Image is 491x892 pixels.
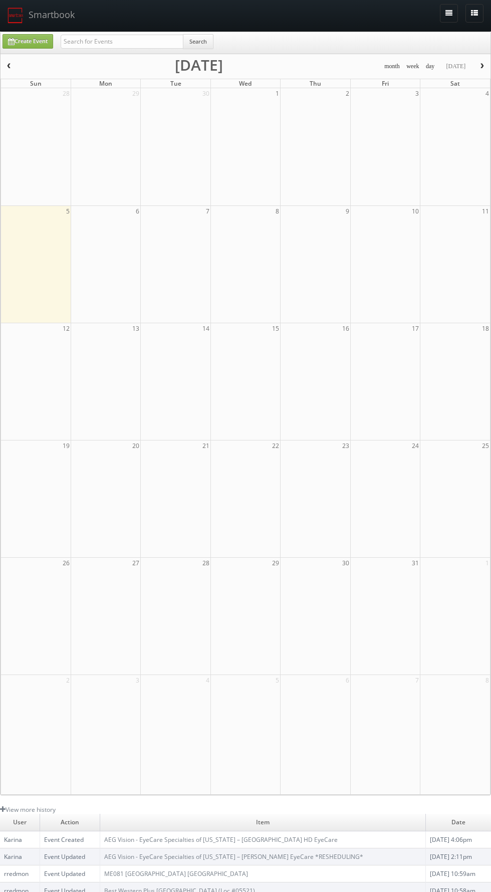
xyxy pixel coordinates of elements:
[40,848,100,865] td: Event Updated
[310,79,321,88] span: Thu
[450,79,460,88] span: Sat
[481,323,490,334] span: 18
[99,79,112,88] span: Mon
[65,206,71,216] span: 5
[62,558,71,568] span: 26
[40,831,100,848] td: Event Created
[40,865,100,882] td: Event Updated
[422,60,438,73] button: day
[341,440,350,451] span: 23
[135,675,140,686] span: 3
[201,558,210,568] span: 28
[425,865,491,882] td: [DATE] 10:59am
[201,323,210,334] span: 14
[30,79,42,88] span: Sun
[484,88,490,99] span: 4
[201,440,210,451] span: 21
[62,323,71,334] span: 12
[275,206,280,216] span: 8
[175,60,223,70] h2: [DATE]
[100,814,425,831] td: Item
[481,440,490,451] span: 25
[104,835,338,844] a: AEG Vision - EyeCare Specialties of [US_STATE] – [GEOGRAPHIC_DATA] HD EyeCare
[411,558,420,568] span: 31
[345,206,350,216] span: 9
[131,88,140,99] span: 29
[381,60,403,73] button: month
[61,35,183,49] input: Search for Events
[345,88,350,99] span: 2
[275,88,280,99] span: 1
[341,558,350,568] span: 30
[411,323,420,334] span: 17
[425,848,491,865] td: [DATE] 2:11pm
[442,60,469,73] button: [DATE]
[271,323,280,334] span: 15
[411,440,420,451] span: 24
[271,440,280,451] span: 22
[135,206,140,216] span: 6
[131,323,140,334] span: 13
[205,675,210,686] span: 4
[275,675,280,686] span: 5
[411,206,420,216] span: 10
[414,88,420,99] span: 3
[341,323,350,334] span: 16
[239,79,252,88] span: Wed
[65,675,71,686] span: 2
[104,869,248,878] a: ME081 [GEOGRAPHIC_DATA] [GEOGRAPHIC_DATA]
[170,79,181,88] span: Tue
[62,440,71,451] span: 19
[481,206,490,216] span: 11
[205,206,210,216] span: 7
[62,88,71,99] span: 28
[201,88,210,99] span: 30
[104,852,363,861] a: AEG Vision - EyeCare Specialties of [US_STATE] – [PERSON_NAME] EyeCare *RESHEDULING*
[425,831,491,848] td: [DATE] 4:06pm
[484,558,490,568] span: 1
[183,34,213,49] button: Search
[382,79,389,88] span: Fri
[414,675,420,686] span: 7
[131,558,140,568] span: 27
[484,675,490,686] span: 8
[40,814,100,831] td: Action
[131,440,140,451] span: 20
[8,8,24,24] img: smartbook-logo.png
[271,558,280,568] span: 29
[425,814,491,831] td: Date
[345,675,350,686] span: 6
[3,34,53,49] a: Create Event
[403,60,423,73] button: week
